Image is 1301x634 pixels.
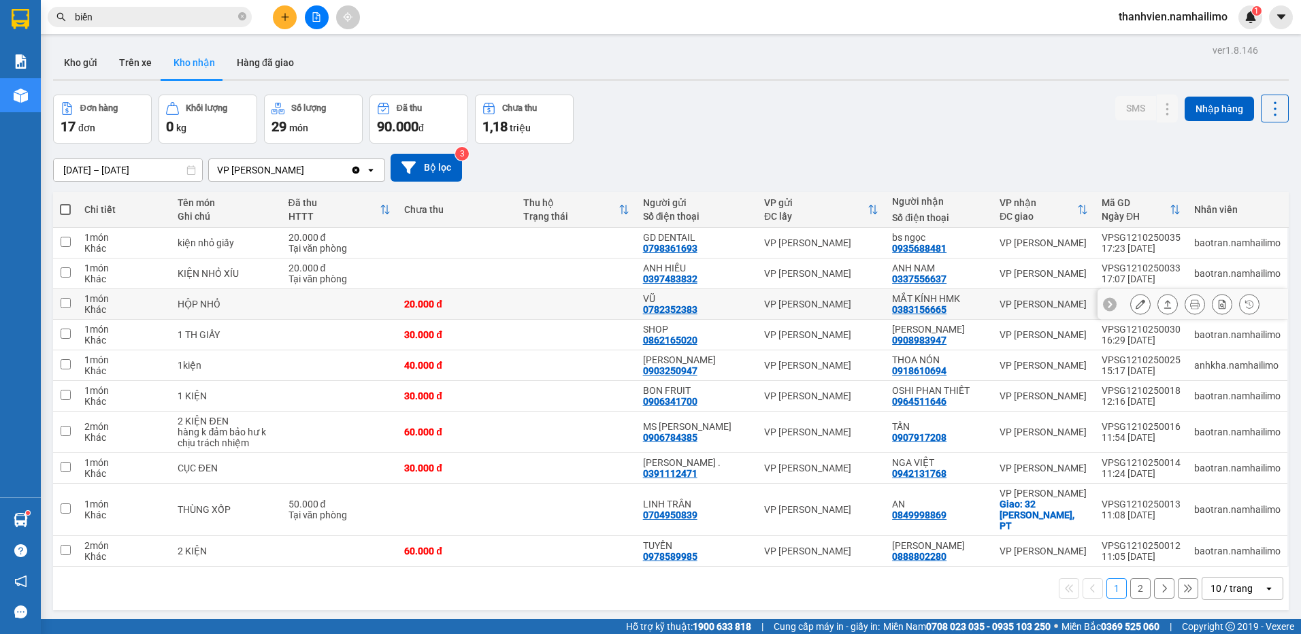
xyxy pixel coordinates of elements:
div: Ghi chú [178,211,274,222]
img: icon-new-feature [1245,11,1257,23]
div: baotran.namhailimo [1194,504,1281,515]
div: baotran.namhailimo [1194,463,1281,473]
div: ĐC lấy [764,211,868,222]
div: KIỆN NHỎ XÍU [178,268,274,279]
div: baotran.namhailimo [1194,390,1281,401]
button: Nhập hàng [1185,97,1254,121]
span: | [761,619,763,634]
th: Toggle SortBy [757,192,885,228]
div: HỘP NHỎ [178,299,274,310]
div: CỤC ĐEN [178,463,274,473]
div: Sửa đơn hàng [1130,294,1151,314]
span: close-circle [238,11,246,24]
div: 40.000 đ [404,360,510,371]
span: đơn [78,122,95,133]
span: 1 [1254,6,1259,16]
button: Số lượng29món [264,95,363,144]
div: 0849998869 [892,510,946,520]
div: NGA VIỆT [892,457,986,468]
div: ANH HIẾU [643,263,751,273]
div: Số điện thoại [643,211,751,222]
div: AN [892,499,986,510]
div: ver 1.8.146 [1213,43,1258,58]
div: 1 món [84,263,164,273]
div: VŨ [643,293,751,304]
button: 2 [1130,578,1151,599]
div: VP [PERSON_NAME] [1000,329,1088,340]
div: VPSG1210250014 [1102,457,1181,468]
div: 0782352383 [643,304,697,315]
div: 0935688481 [892,243,946,254]
th: Toggle SortBy [516,192,636,228]
div: baotran.namhailimo [1194,237,1281,248]
sup: 1 [1252,6,1262,16]
div: ANH NAM [892,263,986,273]
div: 11:54 [DATE] [1102,432,1181,443]
div: Số lượng [291,103,326,113]
div: 0337556637 [892,273,946,284]
div: 1 món [84,457,164,468]
button: Kho nhận [163,46,226,79]
div: 0908983947 [892,335,946,346]
div: Kim Ngọc [643,354,751,365]
div: VPSG1210250030 [1102,324,1181,335]
div: 30.000 đ [404,463,510,473]
div: SHOP [643,324,751,335]
div: Khác [84,396,164,407]
div: Mã GD [1102,197,1170,208]
svg: Clear value [350,165,361,176]
div: 50.000 đ [289,499,391,510]
div: 16:29 [DATE] [1102,335,1181,346]
th: Toggle SortBy [282,192,398,228]
div: 17:07 [DATE] [1102,273,1181,284]
div: bs ngọc [892,232,986,243]
div: 0964511646 [892,396,946,407]
button: plus [273,5,297,29]
div: VP [PERSON_NAME] [1000,268,1088,279]
div: Đơn hàng [80,103,118,113]
div: 1 món [84,499,164,510]
button: Đã thu90.000đ [369,95,468,144]
div: Khác [84,551,164,562]
span: thanhvien.namhailimo [1108,8,1238,25]
div: Giao hàng [1157,294,1178,314]
div: VP [PERSON_NAME] [1000,488,1088,499]
span: 1,18 [482,118,508,135]
div: VPSG1210250018 [1102,385,1181,396]
div: 1 món [84,324,164,335]
div: VPSG1210250033 [1102,263,1181,273]
div: baotran.namhailimo [1194,268,1281,279]
div: 1 món [84,232,164,243]
span: Miền Nam [883,619,1051,634]
div: 0383156665 [892,304,946,315]
div: VP [PERSON_NAME] [764,427,878,437]
span: file-add [312,12,321,22]
div: Khác [84,243,164,254]
div: 1 TH GIẤY [178,329,274,340]
div: VÕ TRINH [892,540,986,551]
div: Khác [84,273,164,284]
div: TẤN [892,421,986,432]
div: Khác [84,365,164,376]
div: 1 KIỆN [178,390,274,401]
div: 0906784385 [643,432,697,443]
div: Khác [84,304,164,315]
div: 11:05 [DATE] [1102,551,1181,562]
div: Chưa thu [502,103,537,113]
div: VP [PERSON_NAME] [1000,463,1088,473]
button: 1 [1106,578,1127,599]
img: solution-icon [14,54,28,69]
img: warehouse-icon [14,513,28,527]
div: 15:17 [DATE] [1102,365,1181,376]
div: 17:23 [DATE] [1102,243,1181,254]
div: Trạng thái [523,211,618,222]
div: VPSG1210250016 [1102,421,1181,432]
div: Chưa thu [404,204,510,215]
div: LINH TRẦN [643,499,751,510]
button: aim [336,5,360,29]
div: Khác [84,335,164,346]
div: VP [PERSON_NAME] [764,360,878,371]
span: question-circle [14,544,27,557]
th: Toggle SortBy [993,192,1095,228]
div: 1kiện [178,360,274,371]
